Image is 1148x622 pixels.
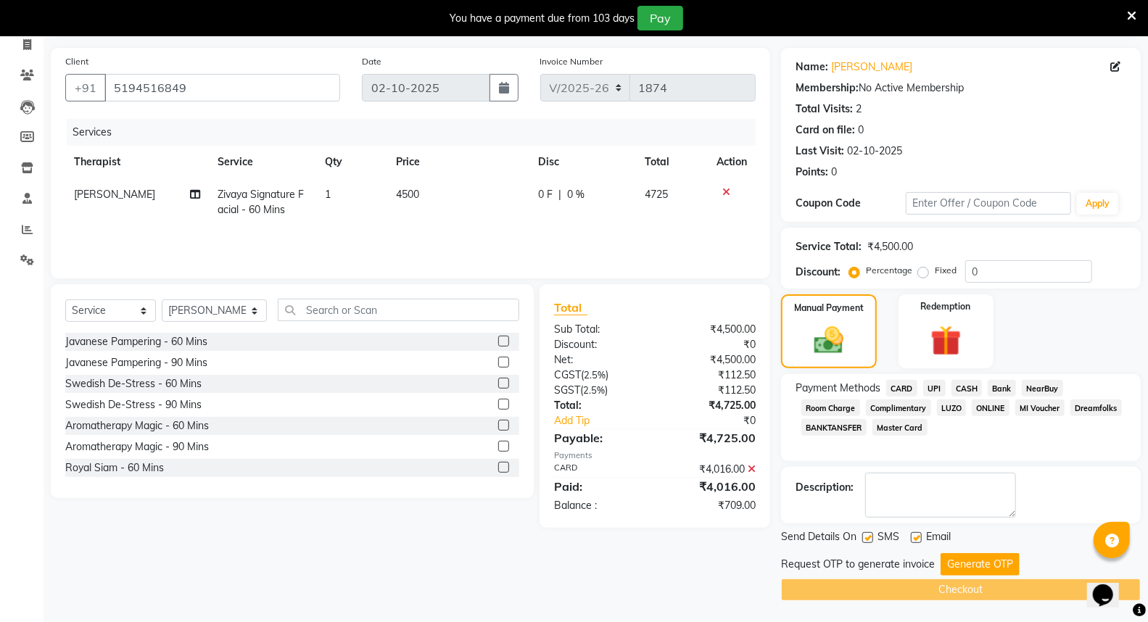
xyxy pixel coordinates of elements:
div: ₹0 [674,413,767,428]
div: Points: [796,165,828,180]
iframe: chat widget [1087,564,1133,608]
span: [PERSON_NAME] [74,188,155,201]
input: Search or Scan [278,299,519,321]
span: Email [926,529,951,547]
span: SGST [554,383,580,397]
span: Dreamfolks [1070,399,1122,416]
span: Total [554,300,587,315]
label: Date [362,55,381,68]
span: CGST [554,368,581,381]
span: UPI [923,380,946,397]
div: Balance : [543,498,655,513]
span: 1 [325,188,331,201]
div: Discount: [543,337,655,352]
div: ₹4,725.00 [655,398,767,413]
div: 0 [831,165,837,180]
label: Client [65,55,88,68]
button: Pay [637,6,683,30]
span: 4725 [645,188,668,201]
span: 0 % [567,187,585,202]
div: Name: [796,59,828,75]
label: Manual Payment [794,302,864,315]
img: _gift.svg [921,322,971,360]
input: Enter Offer / Coupon Code [906,192,1071,215]
th: Therapist [65,146,209,178]
label: Percentage [866,264,912,277]
div: Aromatherapy Magic - 60 Mins [65,418,209,434]
a: Add Tip [543,413,673,428]
div: Last Visit: [796,144,844,159]
label: Fixed [935,264,957,277]
div: Javanese Pampering - 60 Mins [65,334,207,349]
span: 0 F [538,187,553,202]
div: ₹0 [655,337,767,352]
div: Request OTP to generate invoice [781,557,935,572]
span: MI Voucher [1015,399,1065,416]
div: Payments [554,449,756,462]
button: Apply [1077,193,1118,215]
th: Price [387,146,529,178]
div: Membership: [796,80,859,96]
span: ONLINE [972,399,1009,416]
div: Aromatherapy Magic - 90 Mins [65,439,209,455]
div: Card on file: [796,123,855,138]
div: You have a payment due from 103 days [450,11,635,26]
div: Total Visits: [796,101,853,117]
th: Disc [529,146,636,178]
div: Service Total: [796,239,862,254]
div: No Active Membership [796,80,1126,96]
span: Master Card [872,419,928,436]
div: Swedish De-Stress - 90 Mins [65,397,202,412]
div: ₹709.00 [655,498,767,513]
div: Discount: [796,265,841,280]
div: ( ) [543,368,655,383]
div: ₹4,016.00 [655,462,767,477]
th: Qty [316,146,387,178]
input: Search by Name/Mobile/Email/Code [104,74,340,101]
div: Javanese Pampering - 90 Mins [65,355,207,370]
div: Services [67,119,767,146]
div: Coupon Code [796,196,906,211]
div: ₹112.50 [655,368,767,383]
div: ₹4,725.00 [655,429,767,447]
span: LUZO [937,399,967,416]
div: Net: [543,352,655,368]
span: 2.5% [584,369,606,381]
span: 4500 [396,188,419,201]
div: 0 [858,123,864,138]
a: [PERSON_NAME] [831,59,912,75]
span: 2.5% [583,384,605,396]
div: ( ) [543,383,655,398]
span: Zivaya Signature Facial - 60 Mins [218,188,304,216]
div: 2 [856,101,862,117]
span: NearBuy [1022,380,1063,397]
span: Complimentary [866,399,931,416]
th: Service [209,146,316,178]
div: Total: [543,398,655,413]
span: CARD [886,380,917,397]
div: ₹4,500.00 [655,322,767,337]
div: Description: [796,480,854,495]
span: Payment Methods [796,381,880,396]
span: Room Charge [801,399,860,416]
div: Sub Total: [543,322,655,337]
div: 02-10-2025 [847,144,902,159]
span: SMS [877,529,899,547]
button: Generate OTP [941,553,1020,576]
label: Redemption [921,300,971,313]
div: ₹112.50 [655,383,767,398]
div: Royal Siam - 60 Mins [65,460,164,476]
div: Swedish De-Stress - 60 Mins [65,376,202,391]
button: +91 [65,74,106,101]
label: Invoice Number [540,55,603,68]
div: ₹4,016.00 [655,478,767,495]
img: _cash.svg [805,323,853,357]
span: | [558,187,561,202]
div: CARD [543,462,655,477]
span: Send Details On [781,529,856,547]
div: ₹4,500.00 [655,352,767,368]
th: Action [708,146,756,178]
span: Bank [988,380,1016,397]
span: CASH [951,380,983,397]
div: Paid: [543,478,655,495]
